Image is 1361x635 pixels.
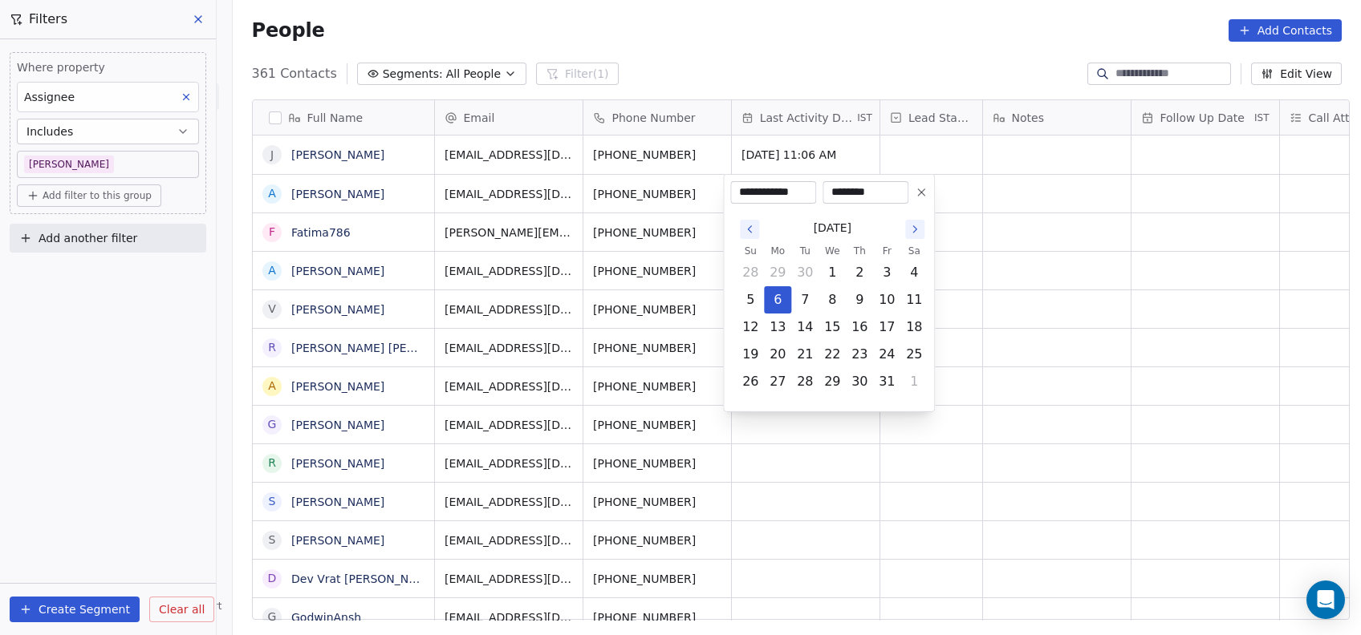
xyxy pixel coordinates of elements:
[847,314,872,340] button: Thursday, October 16th, 2025
[791,243,819,259] th: Tuesday
[874,369,900,394] button: Friday, October 31st, 2025
[874,260,900,285] button: Friday, October 3rd, 2025
[819,287,845,313] button: Wednesday, October 8th, 2025
[764,243,791,259] th: Monday
[792,287,818,313] button: Tuesday, October 7th, 2025
[765,369,790,394] button: Monday, October 27th, 2025
[901,369,927,394] button: Saturday, November 1st, 2025
[737,342,763,367] button: Sunday, October 19th, 2025
[819,260,845,285] button: Wednesday, October 1st, 2025
[846,243,873,259] th: Thursday
[814,220,851,237] span: [DATE]
[737,243,928,395] table: October 2025
[792,260,818,285] button: Tuesday, September 30th, 2025
[847,369,872,394] button: Thursday, October 30th, 2025
[819,314,845,340] button: Wednesday, October 15th, 2025
[819,243,846,259] th: Wednesday
[792,314,818,340] button: Tuesday, October 14th, 2025
[740,220,759,239] button: Go to the Previous Month
[847,260,872,285] button: Thursday, October 2nd, 2025
[737,260,763,285] button: Sunday, September 28th, 2025
[737,243,764,259] th: Sunday
[765,342,790,367] button: Monday, October 20th, 2025
[901,342,927,367] button: Saturday, October 25th, 2025
[765,260,790,285] button: Monday, September 29th, 2025
[792,342,818,367] button: Tuesday, October 21st, 2025
[737,287,763,313] button: Sunday, October 5th, 2025
[874,287,900,313] button: Friday, October 10th, 2025
[900,243,928,259] th: Saturday
[905,220,924,239] button: Go to the Next Month
[847,342,872,367] button: Thursday, October 23rd, 2025
[737,314,763,340] button: Sunday, October 12th, 2025
[847,287,872,313] button: Thursday, October 9th, 2025
[765,287,790,313] button: Today, Monday, October 6th, 2025, selected
[819,369,845,394] button: Wednesday, October 29th, 2025
[901,314,927,340] button: Saturday, October 18th, 2025
[819,342,845,367] button: Wednesday, October 22nd, 2025
[874,342,900,367] button: Friday, October 24th, 2025
[737,369,763,394] button: Sunday, October 26th, 2025
[792,369,818,394] button: Tuesday, October 28th, 2025
[901,287,927,313] button: Saturday, October 11th, 2025
[874,314,900,340] button: Friday, October 17th, 2025
[765,314,790,340] button: Monday, October 13th, 2025
[901,260,927,285] button: Saturday, October 4th, 2025
[873,243,900,259] th: Friday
